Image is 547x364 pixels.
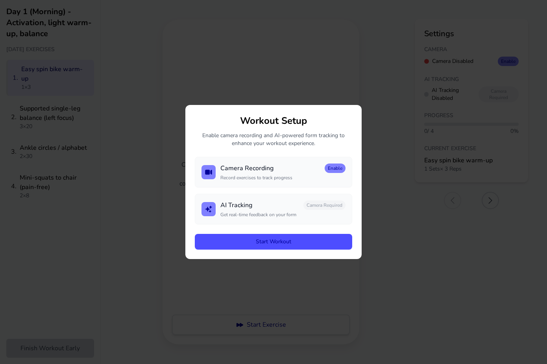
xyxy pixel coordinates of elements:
button: Camera Required [303,200,346,210]
p: Get real-time feedback on your form [220,211,346,218]
h3: Camera Recording [220,164,273,173]
h3: AI Tracking [220,200,252,210]
button: Start Workout [195,234,352,250]
button: Enable [325,164,346,173]
p: Enable camera recording and AI-powered form tracking to enhance your workout experience. [195,132,352,147]
p: Record exercises to track progress [220,175,346,181]
h2: Workout Setup [195,114,352,127]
